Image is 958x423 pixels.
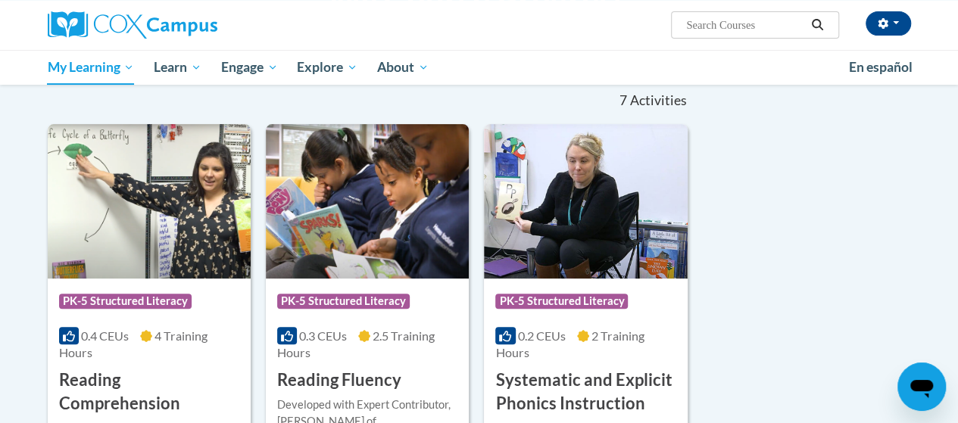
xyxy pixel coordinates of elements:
iframe: Button to launch messaging window [897,362,946,411]
a: Cox Campus [48,11,320,39]
span: Activities [629,92,686,109]
span: About [377,58,429,76]
span: PK-5 Structured Literacy [59,294,192,309]
div: Main menu [36,50,922,85]
span: 7 [619,92,627,109]
h3: Systematic and Explicit Phonics Instruction [495,369,676,415]
h3: Reading Comprehension [59,369,239,415]
span: En español [849,59,913,75]
a: En español [839,51,922,83]
span: 0.2 CEUs [518,328,566,343]
a: Explore [287,50,367,85]
span: PK-5 Structured Literacy [495,294,628,309]
img: Course Logo [484,124,687,278]
a: Engage [211,50,288,85]
button: Account Settings [866,11,911,36]
span: 0.4 CEUs [81,328,129,343]
span: PK-5 Structured Literacy [277,294,410,309]
a: My Learning [38,50,145,85]
img: Cox Campus [48,11,217,39]
span: 0.3 CEUs [299,328,347,343]
h3: Reading Fluency [277,369,401,392]
a: Learn [144,50,211,85]
a: About [367,50,438,85]
img: Course Logo [48,124,251,278]
span: Explore [297,58,357,76]
span: 2 Training Hours [495,328,644,359]
input: Search Courses [685,16,806,34]
img: Course Logo [266,124,469,278]
span: Engage [221,58,278,76]
button: Search [806,16,828,34]
span: 4 Training Hours [59,328,208,359]
span: 2.5 Training Hours [277,328,435,359]
span: Learn [154,58,201,76]
span: My Learning [47,58,134,76]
